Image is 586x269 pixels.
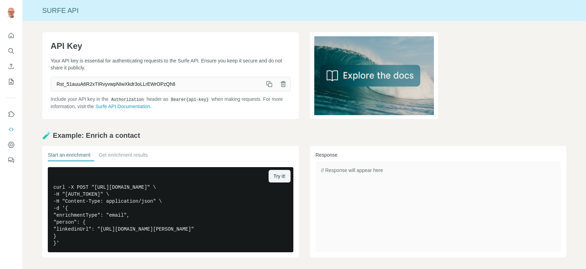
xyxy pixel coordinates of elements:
[99,151,148,161] button: Get enrichment results
[6,139,17,151] button: Dashboard
[51,57,291,71] p: Your API key is essential for authenticating requests to the Surfe API. Ensure you keep it secure...
[51,40,291,52] h1: API Key
[23,6,586,15] div: Surfe API
[42,130,566,140] h2: 🧪 Example: Enrich a contact
[6,154,17,166] button: Feedback
[273,173,285,180] span: Try it!
[95,104,150,109] a: Surfe API Documentation
[48,151,90,161] button: Start an enrichment
[51,96,291,110] p: Include your API key in the header as when making requests. For more information, visit the .
[51,78,262,90] span: Rst_51auuA6R2xTIRvyvwpNIwXkdr3oLLrEWrOPzQh8
[6,75,17,88] button: My lists
[6,108,17,120] button: Use Surfe on LinkedIn
[6,123,17,136] button: Use Surfe API
[6,45,17,57] button: Search
[110,97,145,102] code: Authorization
[321,167,383,173] span: // Response will appear here
[316,151,561,158] h3: Response
[269,170,290,182] button: Try it!
[6,7,17,18] img: Avatar
[48,167,293,252] pre: curl -X POST "[URL][DOMAIN_NAME]" \ -H "[AUTH_TOKEN]" \ -H "Content-Type: application/json" \ -d ...
[6,60,17,73] button: Enrich CSV
[170,97,210,102] code: Bearer {api-key}
[6,29,17,42] button: Quick start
